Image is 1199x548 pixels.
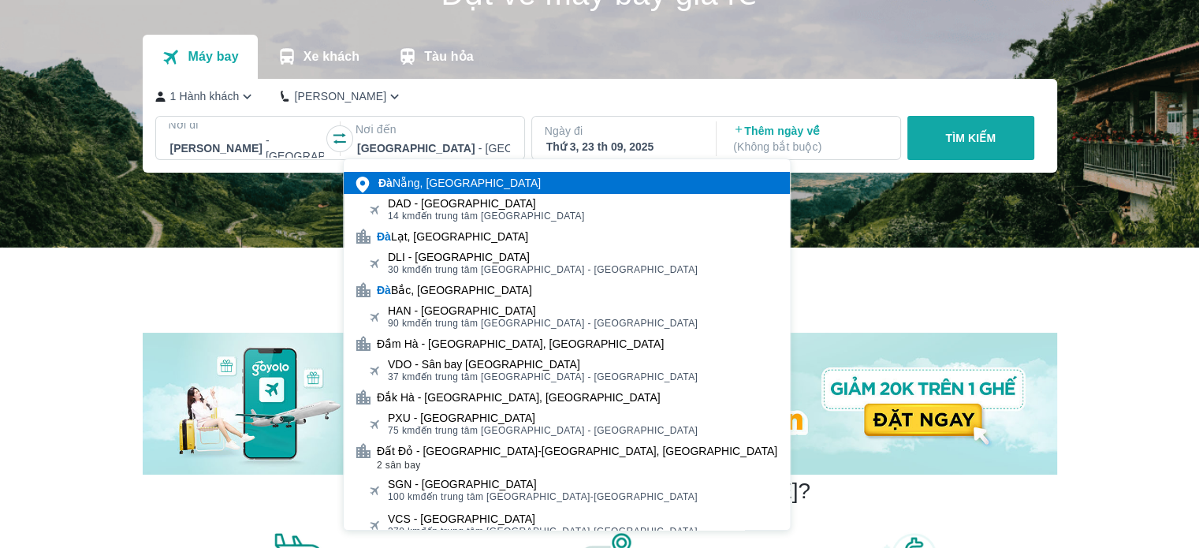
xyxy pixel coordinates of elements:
p: Thêm ngày về [733,123,886,155]
span: 270 km [388,526,421,537]
span: 37 km [388,371,415,382]
div: HAN - [GEOGRAPHIC_DATA] [388,304,698,317]
p: Xe khách [303,49,359,65]
span: đến trung tâm [GEOGRAPHIC_DATA] [388,210,585,222]
span: 30 km [388,264,415,275]
h2: Chương trình giảm giá [143,273,1057,301]
span: đến trung tâm [GEOGRAPHIC_DATA]-[GEOGRAPHIC_DATA] [388,525,698,538]
span: 90 km [388,318,415,329]
div: Đất Đỏ - [GEOGRAPHIC_DATA]-[GEOGRAPHIC_DATA], [GEOGRAPHIC_DATA] [377,443,777,459]
div: DLI - [GEOGRAPHIC_DATA] [388,251,698,263]
span: 2 sân bay [377,459,777,472]
b: Đà [377,230,391,243]
div: Thứ 3, 23 th 09, 2025 [546,139,699,155]
span: đến trung tâm [GEOGRAPHIC_DATA] - [GEOGRAPHIC_DATA] [388,317,698,330]
div: DAD - [GEOGRAPHIC_DATA] [388,197,585,210]
span: 100 km [388,491,421,502]
p: - [GEOGRAPHIC_DATA] [266,132,382,164]
div: VDO - Sân bay [GEOGRAPHIC_DATA] [388,358,698,371]
p: Tàu hỏa [424,49,474,65]
p: Máy bay [188,49,238,65]
img: banner-home [143,333,1057,475]
div: SGN - [GEOGRAPHIC_DATA] [388,478,698,490]
b: Đà [377,284,391,296]
div: transportation tabs [143,35,493,79]
span: đến trung tâm [GEOGRAPHIC_DATA]-[GEOGRAPHIC_DATA] [388,490,698,503]
div: Nẵng, [GEOGRAPHIC_DATA] [378,175,541,191]
span: đến trung tâm [GEOGRAPHIC_DATA] - [GEOGRAPHIC_DATA] [388,424,698,437]
p: ( Không bắt buộc ) [733,139,886,155]
button: [PERSON_NAME] [281,88,403,105]
p: Nơi đi [169,117,325,132]
div: PXU - [GEOGRAPHIC_DATA] [388,412,698,424]
p: [PERSON_NAME] [294,88,386,104]
div: Đầm Hà - [GEOGRAPHIC_DATA], [GEOGRAPHIC_DATA] [377,336,664,352]
div: Bắc, [GEOGRAPHIC_DATA] [377,282,532,298]
p: Nơi đến [356,121,512,137]
p: 1 Hành khách [170,88,240,104]
span: đến trung tâm [GEOGRAPHIC_DATA] - [GEOGRAPHIC_DATA] [388,371,698,383]
p: Ngày đi [545,123,701,139]
button: 1 Hành khách [155,88,256,105]
span: 75 km [388,425,415,436]
div: Đắk Hà - [GEOGRAPHIC_DATA], [GEOGRAPHIC_DATA] [377,390,661,405]
div: Lạt, [GEOGRAPHIC_DATA] [377,229,528,244]
span: 14 km [388,211,415,222]
b: Đà [378,177,393,189]
div: VCS - [GEOGRAPHIC_DATA] [388,513,698,525]
span: đến trung tâm [GEOGRAPHIC_DATA] - [GEOGRAPHIC_DATA] [388,263,698,276]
